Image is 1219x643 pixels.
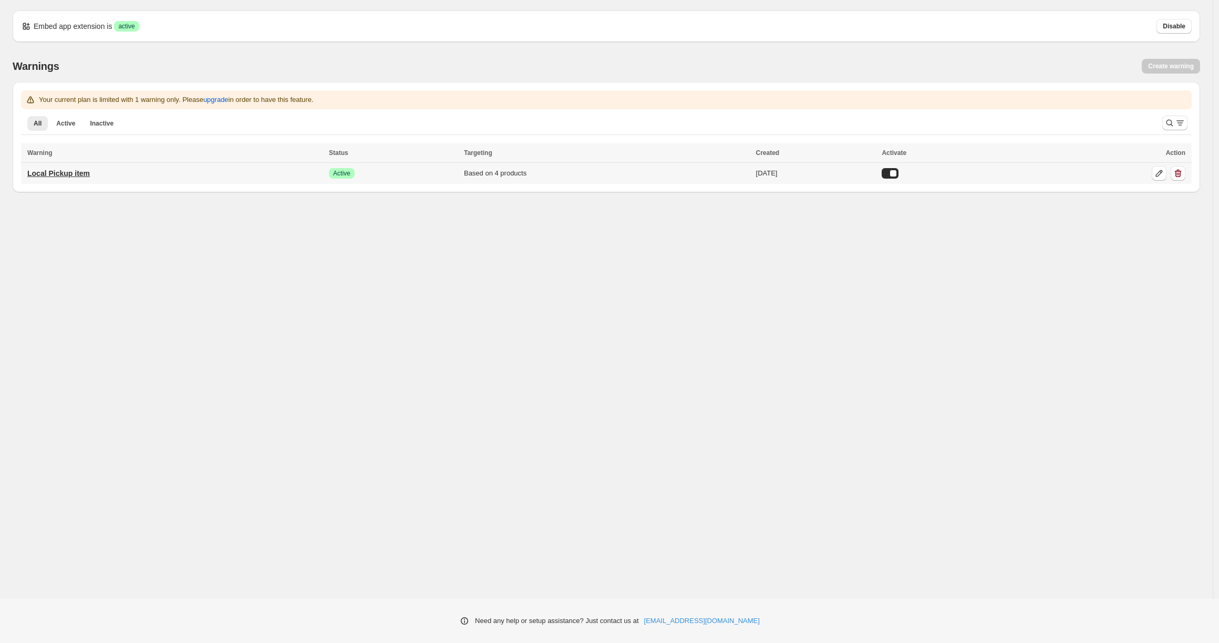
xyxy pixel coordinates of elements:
a: Local Pickup item [21,165,96,182]
span: upgrade [203,95,229,105]
div: Based on 4 products [464,168,750,179]
span: Created [756,149,780,157]
p: Embed app extension is [34,21,112,32]
span: Active [56,119,75,128]
span: Activate [882,149,906,157]
a: [EMAIL_ADDRESS][DOMAIN_NAME] [644,616,760,626]
span: active [118,22,135,30]
span: Targeting [464,149,492,157]
p: Local Pickup item [27,168,90,179]
span: All [34,119,42,128]
button: Disable [1156,19,1192,34]
h2: Warnings [13,60,59,72]
span: Active [333,169,350,178]
button: Search and filter results [1162,116,1187,130]
span: Inactive [90,119,113,128]
button: upgrade [197,91,235,108]
span: Action [1166,149,1185,157]
div: [DATE] [756,168,876,179]
span: Status [329,149,348,157]
span: Warning [27,149,53,157]
span: Disable [1163,22,1185,30]
p: Your current plan is limited with 1 warning only. Please in order to have this feature. [39,95,313,105]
